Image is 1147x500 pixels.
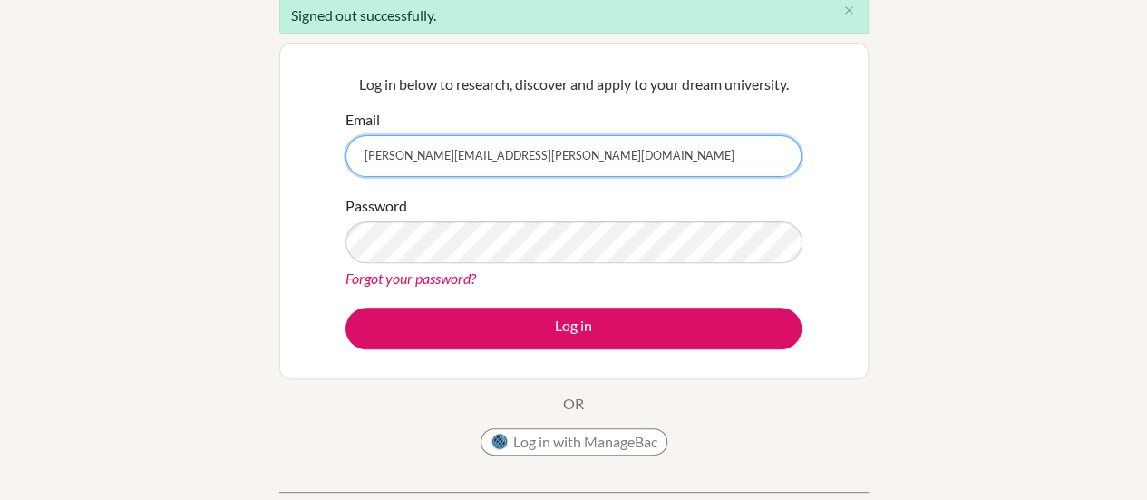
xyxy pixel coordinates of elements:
p: OR [563,393,584,415]
p: Log in below to research, discover and apply to your dream university. [345,74,802,95]
a: Forgot your password? [345,270,476,287]
i: close [842,4,856,17]
label: Password [345,195,407,217]
button: Log in [345,308,802,349]
label: Email [345,109,380,131]
button: Log in with ManageBac [481,428,667,456]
